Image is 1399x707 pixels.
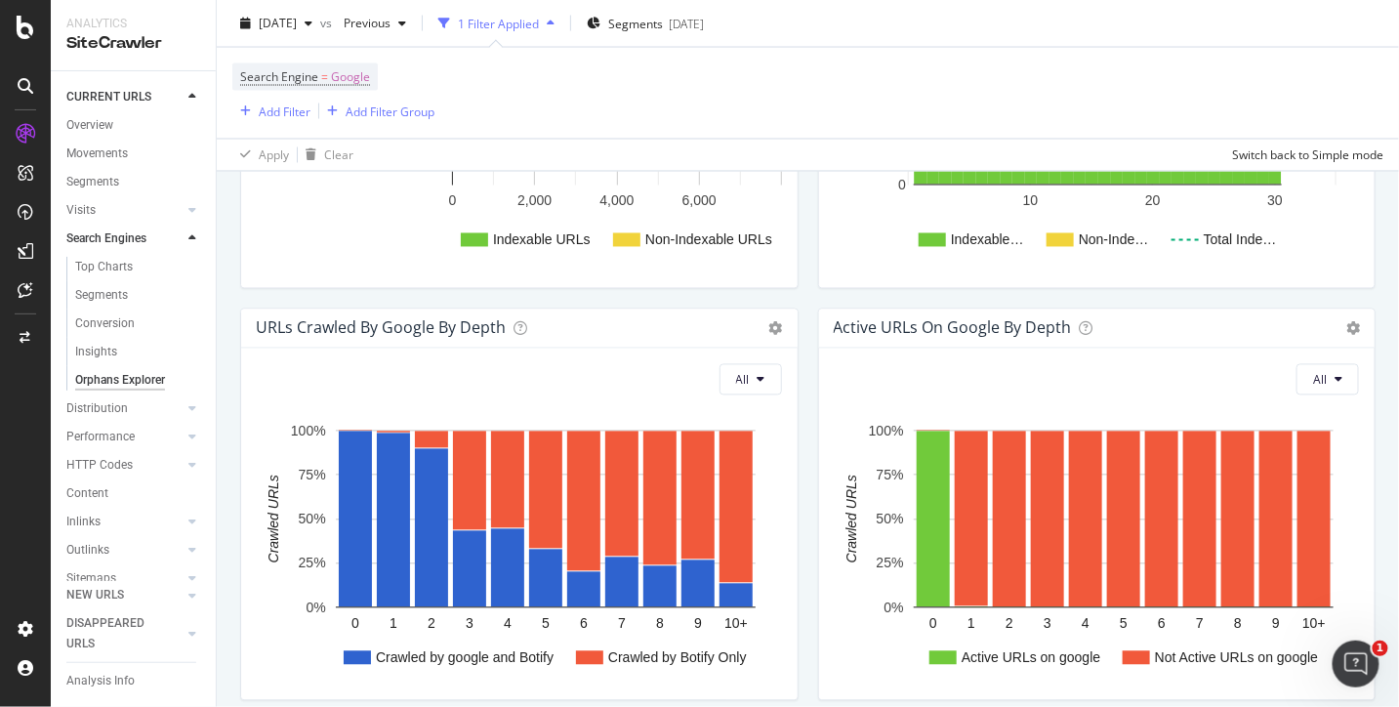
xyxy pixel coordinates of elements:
button: Previous [336,8,414,39]
text: Crawled URLs [266,476,281,563]
div: A chart. [835,411,1360,685]
text: 8 [656,616,664,632]
button: Segments[DATE] [579,8,712,39]
div: NEW URLS [66,585,124,605]
div: 1 Filter Applied [458,15,539,31]
h4: URLs Crawled by google by depth [256,315,506,342]
text: Crawled by google and Botify [376,650,554,666]
text: 9 [694,616,702,632]
a: Overview [66,115,202,136]
text: Total Inde… [1204,232,1277,248]
text: 10+ [1302,616,1326,632]
text: 100% [868,424,903,439]
a: Search Engines [66,229,183,249]
a: Performance [66,427,183,447]
text: 3 [466,616,473,632]
text: 4 [1082,616,1090,632]
div: [DATE] [669,15,704,31]
text: 50% [876,512,903,527]
a: Outlinks [66,540,183,561]
text: Indexable URLs [493,232,591,248]
span: Google [331,63,370,91]
text: 0% [306,601,325,616]
text: 4,000 [599,193,634,209]
button: [DATE] [232,8,320,39]
div: Overview [66,115,113,136]
a: Conversion [75,313,202,334]
text: 50% [299,512,326,527]
div: Apply [259,146,289,163]
text: 6 [580,616,588,632]
a: DISAPPEARED URLS [66,613,183,654]
h4: Active URLs on google by depth [834,315,1072,342]
div: Performance [66,427,135,447]
div: Clear [324,146,353,163]
text: 1 [390,616,397,632]
div: Add Filter Group [346,103,434,119]
span: 1 [1373,641,1388,656]
div: Top Charts [75,257,133,277]
text: 25% [876,556,903,571]
a: Content [66,483,202,504]
div: HTTP Codes [66,455,133,476]
text: 7 [618,616,626,632]
span: Segments [608,15,663,31]
div: Visits [66,200,96,221]
a: Visits [66,200,183,221]
span: All [1313,372,1327,389]
a: NEW URLS [66,585,183,605]
button: All [1296,364,1359,395]
div: CURRENT URLS [66,87,151,107]
text: 25% [299,556,326,571]
div: Sitemaps [66,568,116,589]
div: Inlinks [66,512,101,532]
text: Not Active URLs on google [1155,650,1319,666]
i: Options [1346,322,1360,336]
text: 2 [1006,616,1013,632]
span: 2025 Aug. 18th [259,15,297,31]
text: 1 [967,616,975,632]
iframe: Intercom live chat [1333,641,1379,687]
text: 0% [884,601,903,616]
a: Distribution [66,398,183,419]
text: 10 [1022,193,1038,209]
a: Movements [66,144,202,164]
text: 30 [1267,193,1283,209]
i: Options [769,322,783,336]
text: Non-Inde… [1079,232,1149,248]
text: 4 [504,616,512,632]
text: 7 [1196,616,1204,632]
div: Analysis Info [66,671,135,691]
text: 5 [1120,616,1128,632]
text: 5 [542,616,550,632]
span: Previous [336,15,391,31]
a: Inlinks [66,512,183,532]
div: Insights [75,342,117,362]
div: Conversion [75,313,135,334]
text: 100% [291,424,326,439]
text: Crawled URLs [844,476,859,563]
div: Add Filter [259,103,310,119]
text: 2 [428,616,435,632]
a: Insights [75,342,202,362]
text: 6 [1158,616,1166,632]
div: DISAPPEARED URLS [66,613,165,654]
a: Analysis Info [66,671,202,691]
a: CURRENT URLS [66,87,183,107]
span: Search Engine [240,68,318,85]
div: Movements [66,144,128,164]
div: Outlinks [66,540,109,561]
text: 0 [351,616,359,632]
text: Non-Indexable URLs [645,232,772,248]
text: Crawled by Botify Only [608,650,747,666]
span: vs [320,15,336,31]
svg: A chart. [257,411,782,685]
a: Top Charts [75,257,202,277]
span: All [736,372,750,389]
text: 0 [898,178,906,193]
div: Segments [66,172,119,192]
span: = [321,68,328,85]
a: Segments [66,172,202,192]
text: 0 [449,193,457,209]
text: 10+ [724,616,748,632]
